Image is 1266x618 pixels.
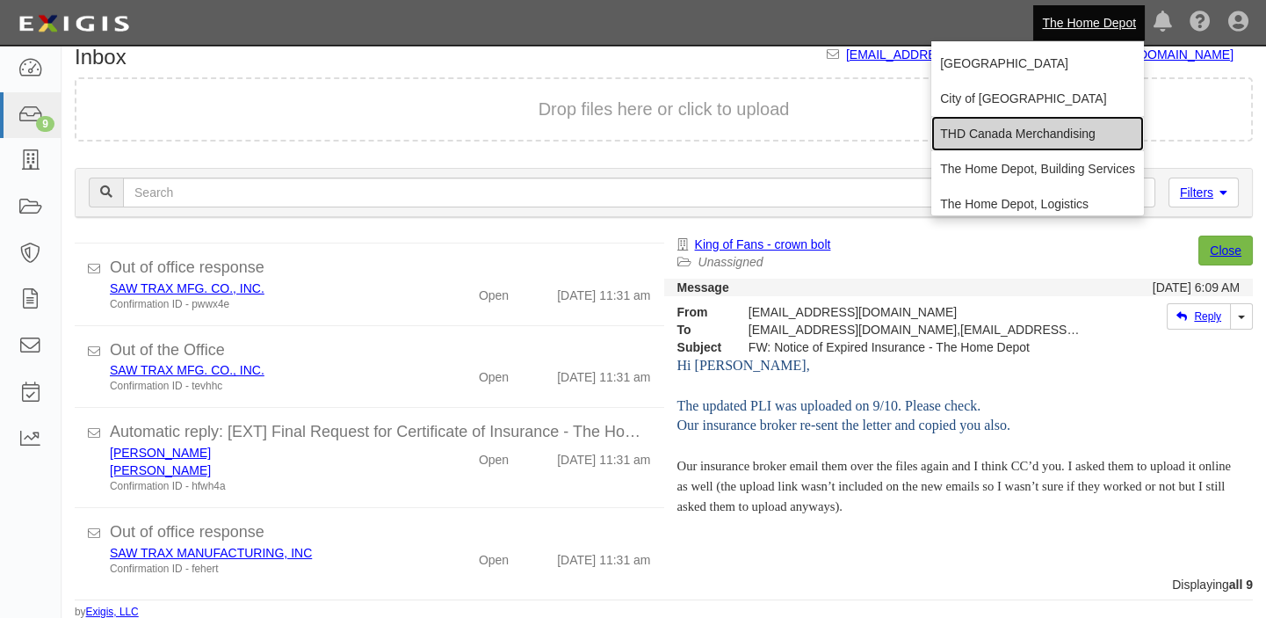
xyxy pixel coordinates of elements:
[110,379,415,394] div: Confirmation ID - tevhhc
[735,321,1093,338] div: party-awafpx@sbainsurance.homedepot.com,Carol_Jia@homedepot.com
[735,303,1093,321] div: [EMAIL_ADDRESS][DOMAIN_NAME]
[677,418,1010,433] span: Our insurance broker re-sent the letter and copied you also.
[695,237,831,251] a: King of Fans - crown bolt
[931,81,1144,116] a: City of [GEOGRAPHIC_DATA]
[698,255,763,269] a: Unassigned
[677,459,1231,513] span: Our insurance broker email them over the files again and I think CC’d you. I asked them to upload...
[110,446,211,460] a: [PERSON_NAME]
[110,257,651,280] div: Out of office response
[931,151,1144,186] a: The Home Depot, Building Services
[86,606,139,618] a: Exigis, LLC
[1198,236,1253,265] a: Close
[479,544,509,569] div: Open
[110,546,312,560] a: SAW TRAX MANUFACTURING, INC
[1103,47,1253,62] a: [URL][DOMAIN_NAME]
[557,280,650,304] div: [DATE] 11:31 am
[110,339,651,362] div: Out of the Office
[677,398,981,413] span: The updated PLI was uploaded on 9/10. Please check.
[110,363,264,377] a: SAW TRAX MFG. CO., INC.
[479,361,509,386] div: Open
[479,444,509,469] div: Open
[75,46,127,69] h1: Inbox
[110,562,415,577] div: Confirmation ID - fehert
[539,97,790,122] button: Drop files here or click to upload
[664,321,735,338] strong: To
[664,338,735,356] strong: Subject
[1033,5,1145,40] a: The Home Depot
[110,297,415,312] div: Confirmation ID - pwwx4e
[61,576,1266,593] div: Displaying
[557,544,650,569] div: [DATE] 11:31 am
[677,358,810,373] span: Hi [PERSON_NAME],
[36,116,54,132] div: 9
[110,281,264,295] a: SAW TRAX MFG. CO., INC.
[1153,279,1240,296] div: [DATE] 6:09 AM
[735,338,1093,356] div: FW: Notice of Expired Insurance - The Home Depot
[123,178,992,207] input: Search
[931,46,1144,81] a: [GEOGRAPHIC_DATA]
[1229,578,1253,592] b: all 9
[931,186,1144,222] a: The Home Depot, Logistics
[557,361,650,386] div: [DATE] 11:31 am
[664,303,735,321] strong: From
[677,280,729,294] strong: Message
[931,116,1144,151] a: THD Canada Merchandising
[110,421,651,444] div: Automatic reply: [EXT] Final Request for Certificate of Insurance - The Home Depot
[479,280,509,304] div: Open
[110,521,651,544] div: Out of office response
[110,463,211,477] a: [PERSON_NAME]
[846,47,1054,62] a: [EMAIL_ADDRESS][DOMAIN_NAME]
[110,479,415,494] div: Confirmation ID - hfwh4a
[1167,303,1231,330] a: Reply
[13,8,134,40] img: logo-5460c22ac91f19d4615b14bd174203de0afe785f0fc80cf4dbbc73dc1793850b.png
[1168,178,1239,207] a: Filters
[1190,12,1211,33] i: Help Center - Complianz
[557,444,650,469] div: [DATE] 11:31 am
